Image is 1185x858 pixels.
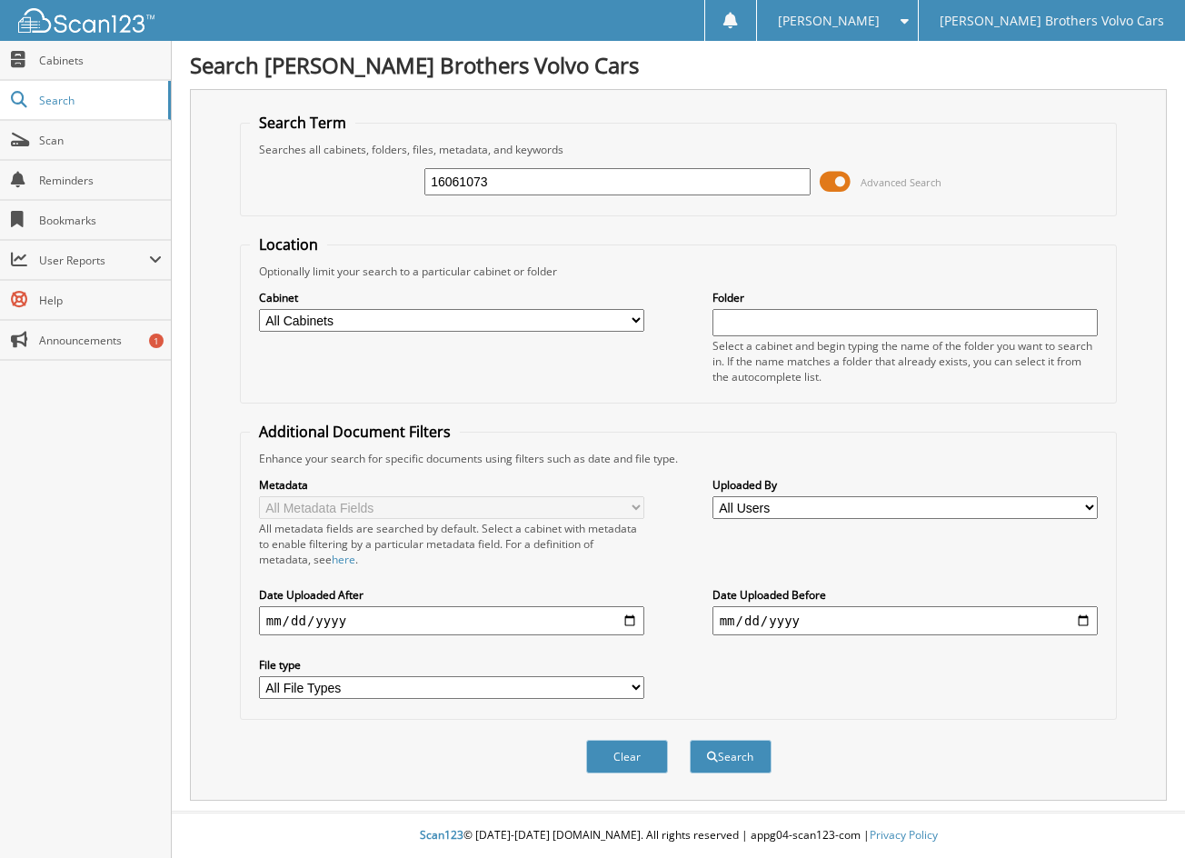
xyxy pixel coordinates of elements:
[332,552,355,567] a: here
[861,175,941,189] span: Advanced Search
[18,8,154,33] img: scan123-logo-white.svg
[259,477,645,493] label: Metadata
[259,657,645,673] label: File type
[420,827,463,843] span: Scan123
[712,606,1099,635] input: end
[250,451,1108,466] div: Enhance your search for specific documents using filters such as date and file type.
[39,93,159,108] span: Search
[778,15,880,26] span: [PERSON_NAME]
[39,293,162,308] span: Help
[259,587,645,603] label: Date Uploaded After
[1094,771,1185,858] iframe: Chat Widget
[712,290,1099,305] label: Folder
[39,213,162,228] span: Bookmarks
[250,234,327,254] legend: Location
[39,53,162,68] span: Cabinets
[190,50,1167,80] h1: Search [PERSON_NAME] Brothers Volvo Cars
[712,338,1099,384] div: Select a cabinet and begin typing the name of the folder you want to search in. If the name match...
[259,290,645,305] label: Cabinet
[690,740,772,773] button: Search
[940,15,1164,26] span: [PERSON_NAME] Brothers Volvo Cars
[149,334,164,348] div: 1
[870,827,938,843] a: Privacy Policy
[712,587,1099,603] label: Date Uploaded Before
[39,333,162,348] span: Announcements
[250,422,460,442] legend: Additional Document Filters
[250,142,1108,157] div: Searches all cabinets, folders, files, metadata, and keywords
[250,113,355,133] legend: Search Term
[39,133,162,148] span: Scan
[259,521,645,567] div: All metadata fields are searched by default. Select a cabinet with metadata to enable filtering b...
[172,813,1185,858] div: © [DATE]-[DATE] [DOMAIN_NAME]. All rights reserved | appg04-scan123-com |
[39,253,149,268] span: User Reports
[712,477,1099,493] label: Uploaded By
[259,606,645,635] input: start
[39,173,162,188] span: Reminders
[250,264,1108,279] div: Optionally limit your search to a particular cabinet or folder
[586,740,668,773] button: Clear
